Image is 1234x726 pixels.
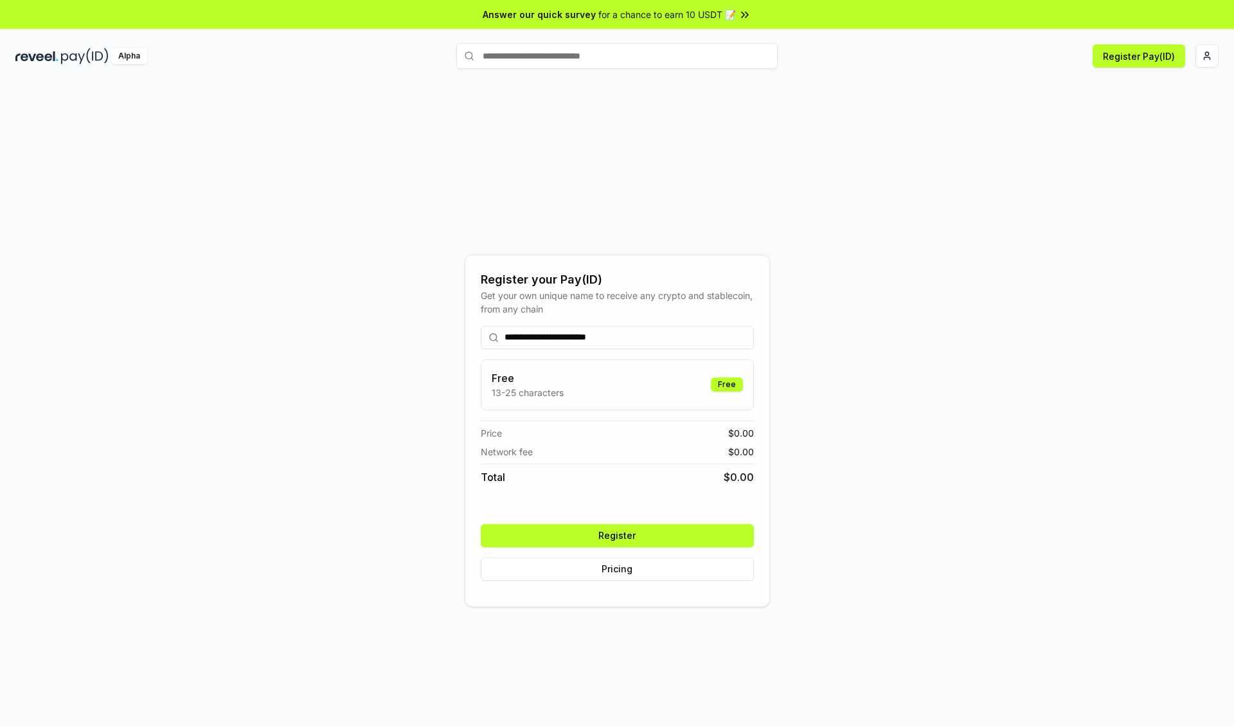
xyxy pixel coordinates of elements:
[111,48,147,64] div: Alpha
[711,377,743,392] div: Free
[15,48,58,64] img: reveel_dark
[481,524,754,547] button: Register
[728,445,754,458] span: $ 0.00
[481,558,754,581] button: Pricing
[61,48,109,64] img: pay_id
[481,469,505,485] span: Total
[481,445,533,458] span: Network fee
[598,8,736,21] span: for a chance to earn 10 USDT 📝
[492,386,564,399] p: 13-25 characters
[483,8,596,21] span: Answer our quick survey
[724,469,754,485] span: $ 0.00
[481,271,754,289] div: Register your Pay(ID)
[1093,44,1185,68] button: Register Pay(ID)
[492,370,564,386] h3: Free
[728,426,754,440] span: $ 0.00
[481,289,754,316] div: Get your own unique name to receive any crypto and stablecoin, from any chain
[481,426,502,440] span: Price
